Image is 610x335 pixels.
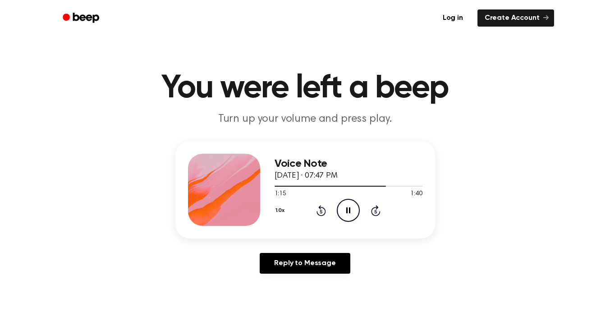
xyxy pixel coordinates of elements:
[132,112,478,127] p: Turn up your volume and press play.
[56,9,107,27] a: Beep
[477,9,554,27] a: Create Account
[275,189,286,199] span: 1:15
[410,189,422,199] span: 1:40
[260,253,350,274] a: Reply to Message
[275,203,288,218] button: 1.0x
[275,172,338,180] span: [DATE] · 07:47 PM
[434,8,472,28] a: Log in
[74,72,536,105] h1: You were left a beep
[275,158,422,170] h3: Voice Note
